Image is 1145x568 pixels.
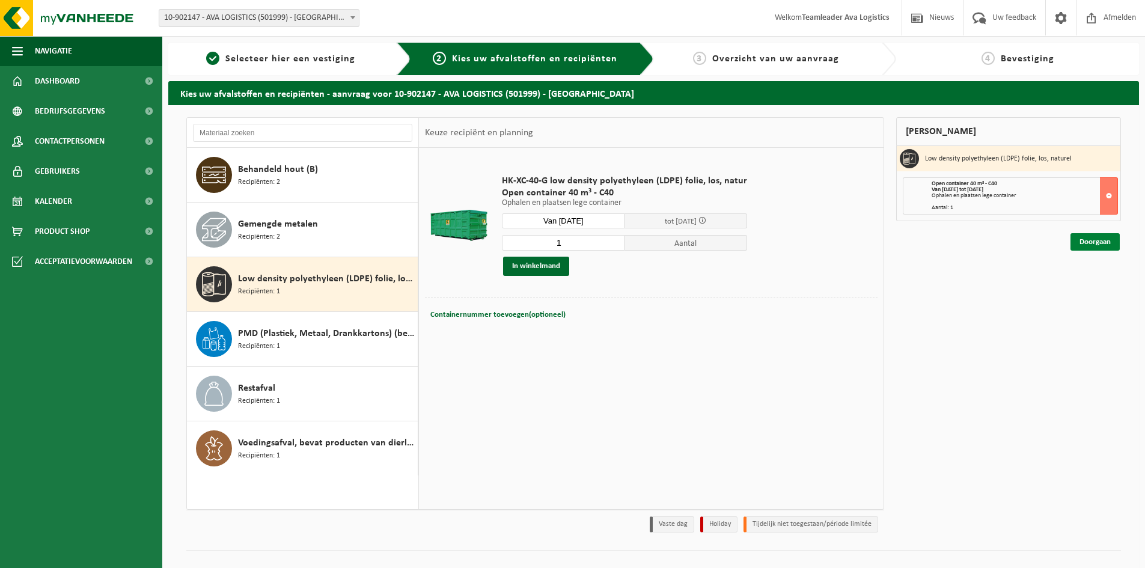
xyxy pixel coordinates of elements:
[802,13,890,22] strong: Teamleader Ava Logistics
[982,52,995,65] span: 4
[1001,54,1054,64] span: Bevestiging
[624,235,747,251] span: Aantal
[743,516,878,533] li: Tijdelijk niet toegestaan/période limitée
[238,231,280,243] span: Recipiënten: 2
[429,307,567,323] button: Containernummer toevoegen(optioneel)
[238,326,415,341] span: PMD (Plastiek, Metaal, Drankkartons) (bedrijven)
[174,52,387,66] a: 1Selecteer hier een vestiging
[502,175,747,187] span: HK-XC-40-G low density polyethyleen (LDPE) folie, los, natur
[238,381,275,395] span: Restafval
[187,421,418,475] button: Voedingsafval, bevat producten van dierlijke oorsprong, onverpakt, categorie 3 Recipiënten: 1
[187,367,418,421] button: Restafval Recipiënten: 1
[187,312,418,367] button: PMD (Plastiek, Metaal, Drankkartons) (bedrijven) Recipiënten: 1
[238,450,280,462] span: Recipiënten: 1
[35,66,80,96] span: Dashboard
[452,54,617,64] span: Kies uw afvalstoffen en recipiënten
[419,118,539,148] div: Keuze recipiënt en planning
[35,126,105,156] span: Contactpersonen
[238,341,280,352] span: Recipiënten: 1
[238,436,415,450] span: Voedingsafval, bevat producten van dierlijke oorsprong, onverpakt, categorie 3
[238,217,318,231] span: Gemengde metalen
[932,180,997,187] span: Open container 40 m³ - C40
[225,54,355,64] span: Selecteer hier een vestiging
[932,193,1117,199] div: Ophalen en plaatsen lege container
[433,52,446,65] span: 2
[206,52,219,65] span: 1
[700,516,737,533] li: Holiday
[503,257,569,276] button: In winkelmand
[665,218,697,225] span: tot [DATE]
[650,516,694,533] li: Vaste dag
[238,286,280,298] span: Recipiënten: 1
[932,186,983,193] strong: Van [DATE] tot [DATE]
[168,81,1139,105] h2: Kies uw afvalstoffen en recipiënten - aanvraag voor 10-902147 - AVA LOGISTICS (501999) - [GEOGRAP...
[502,187,747,199] span: Open container 40 m³ - C40
[932,205,1117,211] div: Aantal: 1
[712,54,839,64] span: Overzicht van uw aanvraag
[430,311,566,319] span: Containernummer toevoegen(optioneel)
[35,246,132,276] span: Acceptatievoorwaarden
[35,186,72,216] span: Kalender
[187,257,418,312] button: Low density polyethyleen (LDPE) folie, los, naturel Recipiënten: 1
[238,162,318,177] span: Behandeld hout (B)
[896,117,1121,146] div: [PERSON_NAME]
[35,156,80,186] span: Gebruikers
[35,96,105,126] span: Bedrijfsgegevens
[193,124,412,142] input: Materiaal zoeken
[187,203,418,257] button: Gemengde metalen Recipiënten: 2
[187,148,418,203] button: Behandeld hout (B) Recipiënten: 2
[238,177,280,188] span: Recipiënten: 2
[238,395,280,407] span: Recipiënten: 1
[502,213,624,228] input: Selecteer datum
[502,199,747,207] p: Ophalen en plaatsen lege container
[693,52,706,65] span: 3
[159,10,359,26] span: 10-902147 - AVA LOGISTICS (501999) - SINT-NIKLAAS
[925,149,1072,168] h3: Low density polyethyleen (LDPE) folie, los, naturel
[35,36,72,66] span: Navigatie
[35,216,90,246] span: Product Shop
[238,272,415,286] span: Low density polyethyleen (LDPE) folie, los, naturel
[159,9,359,27] span: 10-902147 - AVA LOGISTICS (501999) - SINT-NIKLAAS
[1070,233,1120,251] a: Doorgaan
